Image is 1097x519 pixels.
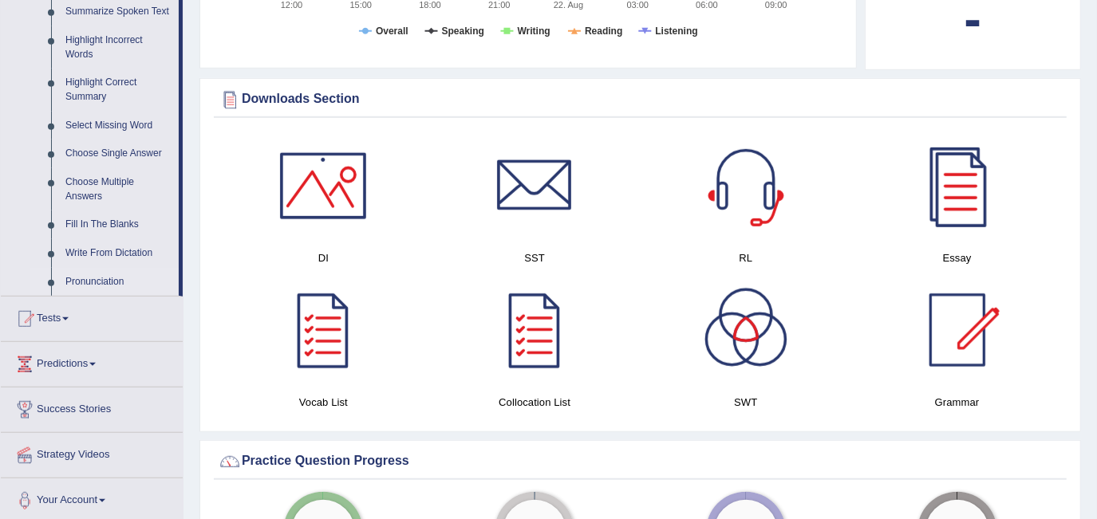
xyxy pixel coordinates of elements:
h4: Essay [859,250,1055,266]
div: Practice Question Progress [218,450,1063,474]
a: Highlight Incorrect Words [58,26,179,69]
tspan: Listening [655,26,697,37]
tspan: Overall [376,26,408,37]
tspan: Reading [585,26,622,37]
h4: Collocation List [437,394,633,411]
a: Highlight Correct Summary [58,69,179,111]
a: Select Missing Word [58,112,179,140]
a: Pronunciation [58,268,179,297]
a: Predictions [1,342,183,382]
a: Tests [1,297,183,336]
h4: DI [226,250,421,266]
a: Write From Dictation [58,239,179,268]
h4: SST [437,250,633,266]
h4: RL [649,250,844,266]
tspan: Speaking [442,26,484,37]
h4: Vocab List [226,394,421,411]
a: Fill In The Blanks [58,210,179,239]
div: Downloads Section [218,88,1063,112]
a: Success Stories [1,387,183,427]
a: Strategy Videos [1,433,183,473]
a: Choose Multiple Answers [58,168,179,210]
a: Choose Single Answer [58,140,179,168]
h4: SWT [649,394,844,411]
h4: Grammar [859,394,1055,411]
a: Your Account [1,478,183,518]
tspan: Writing [518,26,550,37]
